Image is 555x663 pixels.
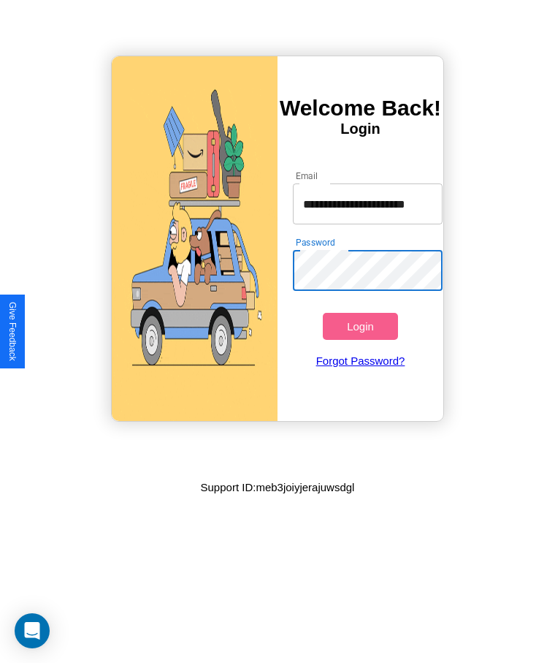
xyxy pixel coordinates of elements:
div: Give Feedback [7,302,18,361]
div: Open Intercom Messenger [15,613,50,648]
a: Forgot Password? [286,340,435,382]
label: Password [296,236,334,249]
h3: Welcome Back! [277,96,443,121]
button: Login [323,313,397,340]
h4: Login [277,121,443,137]
img: gif [112,56,277,421]
p: Support ID: meb3joiyjerajuwsdgl [201,477,355,497]
label: Email [296,170,318,182]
